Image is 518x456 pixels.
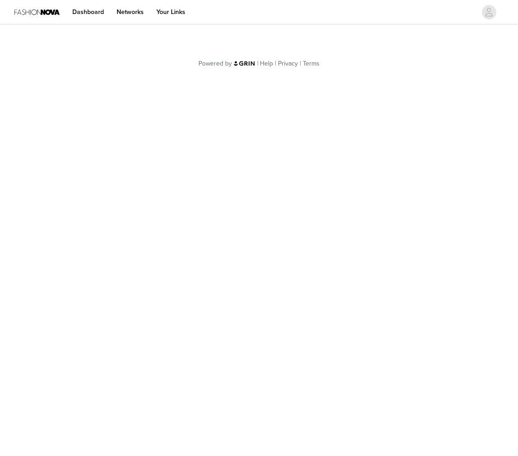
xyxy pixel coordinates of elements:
[303,60,320,67] a: Terms
[111,2,149,22] a: Networks
[67,2,109,22] a: Dashboard
[275,60,276,67] span: |
[257,60,259,67] span: |
[151,2,191,22] a: Your Links
[14,2,60,22] img: Fashion Nova Logo
[300,60,301,67] span: |
[278,60,298,67] a: Privacy
[198,60,232,67] span: Powered by
[485,5,493,19] div: avatar
[233,61,256,66] img: logo
[260,60,273,67] a: Help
